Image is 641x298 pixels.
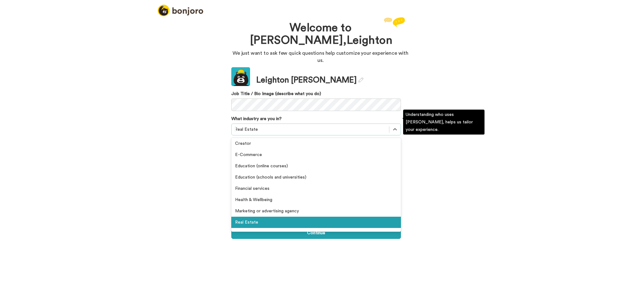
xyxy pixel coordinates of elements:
[231,194,401,205] div: Health & Wellbeing
[231,160,401,172] div: Education (online courses)
[231,116,282,122] label: What industry are you in?
[231,50,410,64] p: We just want to ask few quick questions help customize your experience with us.
[384,17,405,27] img: reply.svg
[250,22,391,47] h1: Welcome to [PERSON_NAME], Leighton
[231,205,401,217] div: Marketing or advertising agency
[231,183,401,194] div: Financial services
[403,110,485,135] div: Understanding who uses [PERSON_NAME], helps us tailor your experience.
[231,91,401,97] label: Job Title / Bio Image (describe what you do)
[231,138,401,149] div: Creator
[231,228,401,239] div: Recruitment
[231,149,401,160] div: E-Commerce
[158,5,203,16] img: logo_full.png
[231,172,401,183] div: Education (schools and universities)
[231,217,401,228] div: Real Estate
[231,227,401,239] button: Continue
[256,74,363,86] div: Leighton [PERSON_NAME]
